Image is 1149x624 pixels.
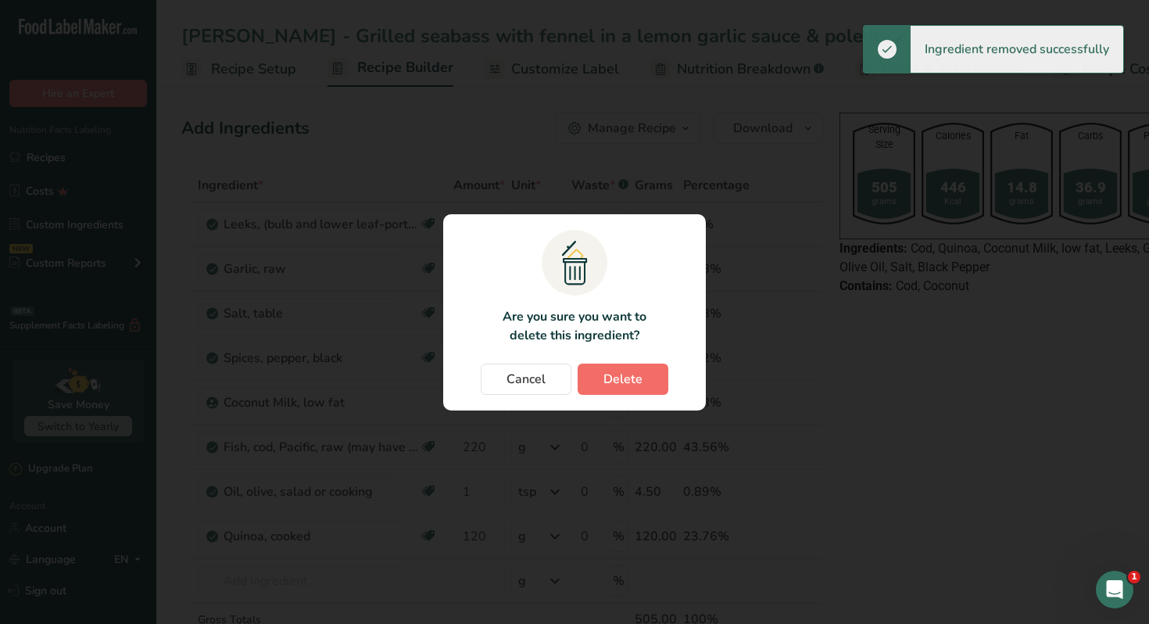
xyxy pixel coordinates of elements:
[493,307,655,345] p: Are you sure you want to delete this ingredient?
[911,26,1123,73] div: Ingredient removed successfully
[1096,571,1133,608] iframe: Intercom live chat
[506,370,546,389] span: Cancel
[578,364,668,395] button: Delete
[1128,571,1140,583] span: 1
[603,370,643,389] span: Delete
[481,364,571,395] button: Cancel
